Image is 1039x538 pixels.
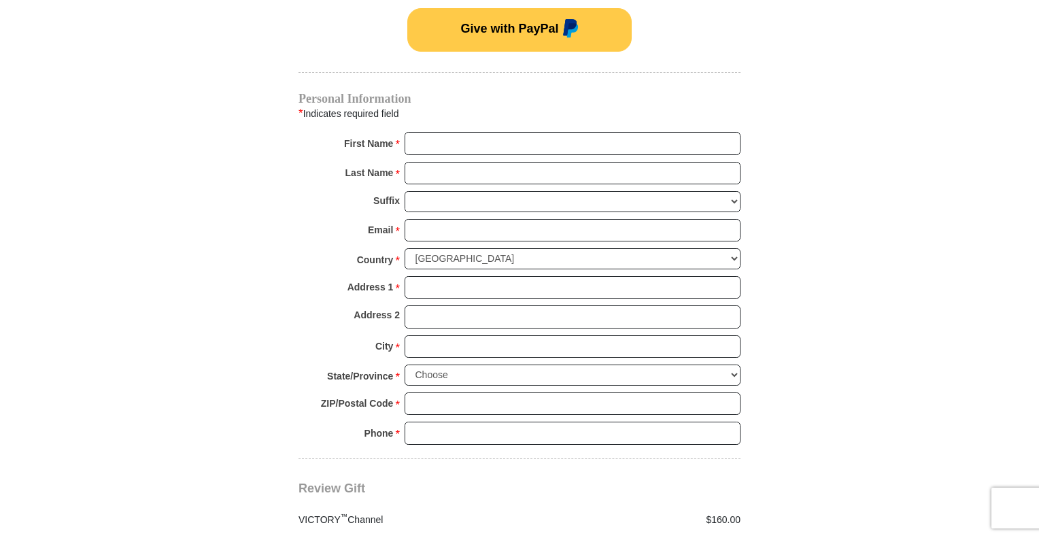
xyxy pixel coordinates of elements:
[341,512,348,520] sup: ™
[373,191,400,210] strong: Suffix
[299,93,740,104] h4: Personal Information
[299,105,740,122] div: Indicates required field
[321,394,394,413] strong: ZIP/Postal Code
[375,337,393,356] strong: City
[364,424,394,443] strong: Phone
[460,22,558,35] span: Give with PayPal
[559,19,579,41] img: paypal
[519,513,748,527] div: $160.00
[299,482,365,495] span: Review Gift
[368,220,393,239] strong: Email
[357,250,394,269] strong: Country
[347,278,394,297] strong: Address 1
[345,163,394,182] strong: Last Name
[344,134,393,153] strong: First Name
[327,367,393,386] strong: State/Province
[354,305,400,324] strong: Address 2
[292,513,520,527] div: VICTORY Channel
[407,8,632,52] button: Give with PayPal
